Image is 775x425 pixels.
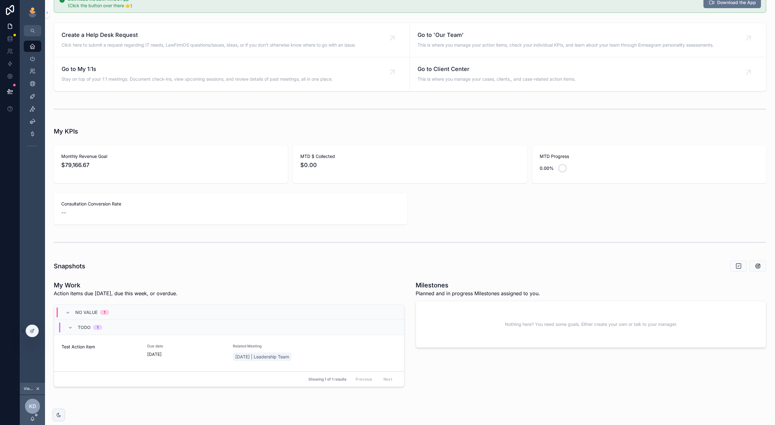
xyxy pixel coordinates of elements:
div: (Click the button over there 👉) [68,3,698,9]
span: Showing 1 of 1 results [308,377,346,382]
p: [DATE] [147,351,162,357]
span: This is where you manage your cases, clients,, and case-related action items. [417,76,576,82]
a: Test Action ItemDue date[DATE]Related Meeting[DATE] | Leadership Team [54,335,404,372]
span: $0.00 [300,161,519,169]
h1: My KPIs [54,127,78,136]
span: Related Meeting [233,344,311,349]
span: Stay on top of your 1:1 meetings. Document check-ins, view upcoming sessions, and review details ... [62,76,333,82]
a: Create a Help Desk RequestClick here to submit a request regarding IT needs, LawFirmOS questions/... [54,23,410,57]
span: $79,166.67 [61,161,280,169]
h1: Snapshots [54,262,85,271]
span: Todo [78,324,91,331]
span: -- [61,208,66,217]
span: Create a Help Desk Request [62,31,356,39]
span: Nothing here? You need some goals. Either create your own or talk to your manager. [505,321,677,327]
a: Go to 'Our Team'This is where you manage your action items, check your individual KPIs, and learn... [410,23,766,57]
span: Viewing as [PERSON_NAME] [24,386,34,391]
span: KD [29,402,36,410]
span: This is where you manage your action items, check your individual KPIs, and learn about your team... [417,42,714,48]
img: App logo [27,8,37,18]
span: Planned and in progress Milestones assigned to you. [416,290,540,297]
div: 0.00% [540,162,554,175]
span: MTD Progress [540,153,759,159]
span: [DATE] | Leadership Team [235,354,289,360]
a: [DATE] | Leadership Team [233,352,292,361]
p: Action items due [DATE], due this week, or overdue. [54,290,177,297]
span: Monthly Revenue Goal [61,153,280,159]
span: Go to Client Center [417,65,576,73]
span: Go to 'Our Team' [417,31,714,39]
span: Click here to submit a request regarding IT needs, LawFirmOS questions/issues, ideas, or if you d... [62,42,356,48]
span: Test Action Item [62,344,140,350]
div: 1 [104,310,105,315]
span: (Click the button over there 👉) [68,3,132,8]
div: 1 [97,325,98,330]
h1: Milestones [416,281,540,290]
div: scrollable content [20,36,45,159]
span: MTD $ Collected [300,153,519,159]
a: Go to Client CenterThis is where you manage your cases, clients,, and case-related action items. [410,57,766,91]
a: Go to My 1:1sStay on top of your 1:1 meetings. Document check-ins, view upcoming sessions, and re... [54,57,410,91]
span: Consultation Conversion Rate [61,201,400,207]
span: Due date [147,344,225,349]
h1: My Work [54,281,177,290]
span: Go to My 1:1s [62,65,333,73]
span: No value [75,309,97,316]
